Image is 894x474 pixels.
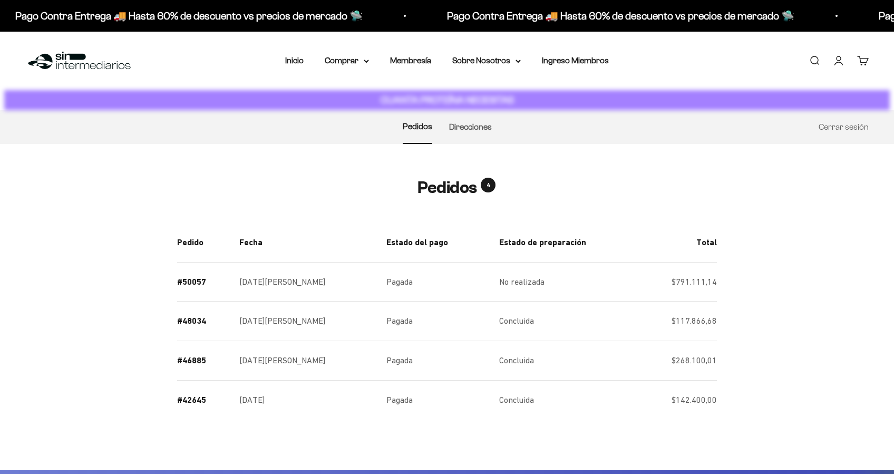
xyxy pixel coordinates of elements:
[378,380,491,419] td: Pagada
[231,380,378,419] td: [DATE]
[542,56,609,65] a: Ingreso Miembros
[640,223,717,262] th: Total
[491,223,640,262] th: Estado de preparación
[640,380,717,419] td: $142.400,00
[378,341,491,380] td: Pagada
[325,54,369,67] summary: Comprar
[390,56,431,65] a: Membresía
[15,7,363,24] p: Pago Contra Entrega 🚚 Hasta 60% de descuento vs precios de mercado 🛸
[491,302,640,341] td: Concluida
[231,223,378,262] th: Fecha
[378,262,491,302] td: Pagada
[231,341,378,380] td: [DATE][PERSON_NAME]
[447,7,794,24] p: Pago Contra Entrega 🚚 Hasta 60% de descuento vs precios de mercado 🛸
[403,122,432,131] a: Pedidos
[381,94,514,105] strong: CUANTA PROTEÍNA NECESITAS
[491,341,640,380] td: Concluida
[177,380,231,419] td: #42645
[378,223,491,262] th: Estado del pago
[819,122,869,131] a: Cerrar sesión
[491,262,640,302] td: No realizada
[491,380,640,419] td: Concluida
[177,302,231,341] td: #48034
[231,302,378,341] td: [DATE][PERSON_NAME]
[640,341,717,380] td: $268.100,01
[417,178,477,198] h1: Pedidos
[481,178,495,192] span: 4
[640,262,717,302] td: $791.111,14
[231,262,378,302] td: [DATE][PERSON_NAME]
[449,122,492,131] a: Direcciones
[177,262,231,302] td: #50057
[378,302,491,341] td: Pagada
[177,223,231,262] th: Pedido
[640,302,717,341] td: $117.866,68
[177,341,231,380] td: #46885
[452,54,521,67] summary: Sobre Nosotros
[285,56,304,65] a: Inicio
